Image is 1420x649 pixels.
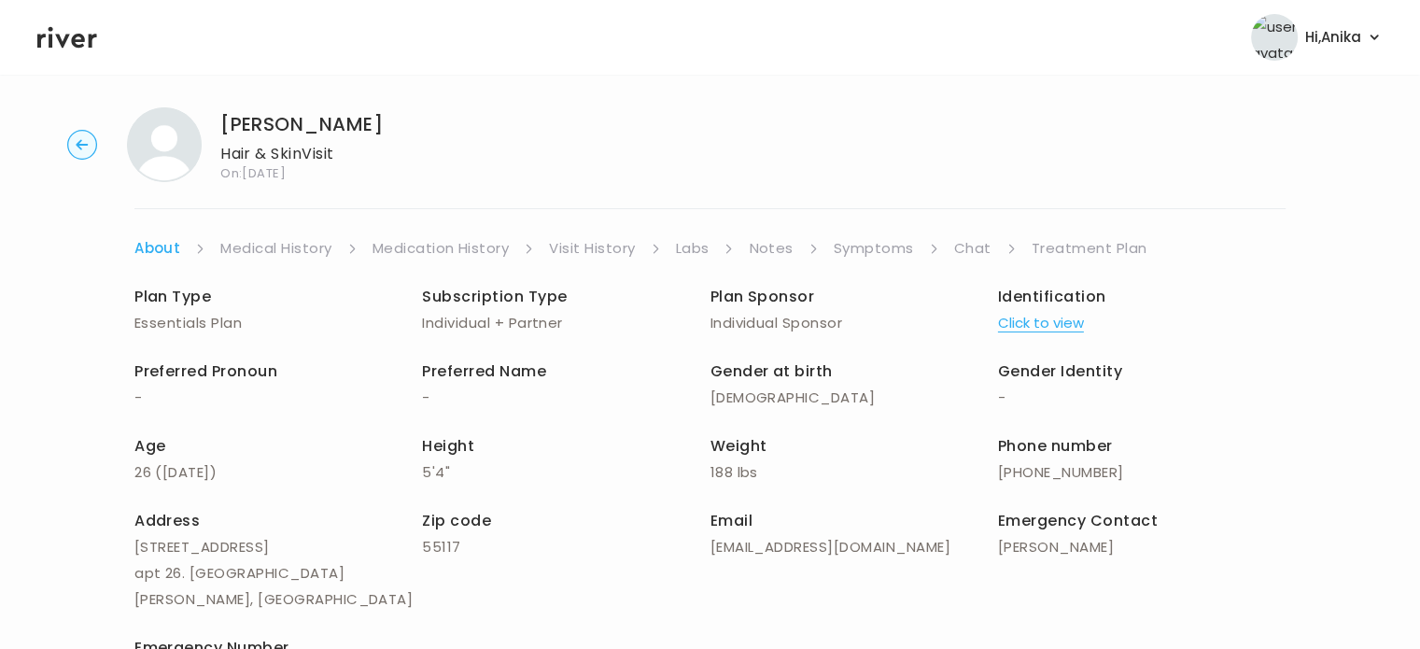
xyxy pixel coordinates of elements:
p: apt 26. [GEOGRAPHIC_DATA][PERSON_NAME], [GEOGRAPHIC_DATA] [134,560,422,613]
a: Visit History [549,235,635,261]
a: Symptoms [834,235,914,261]
span: Address [134,510,200,531]
span: Gender at birth [710,360,833,382]
span: Weight [710,435,767,457]
p: 5'4" [422,459,710,486]
a: Labs [676,235,710,261]
span: Preferred Name [422,360,546,382]
p: Individual + Partner [422,310,710,336]
span: Preferred Pronoun [134,360,277,382]
span: On: [DATE] [220,167,383,179]
span: Hi, Anika [1305,24,1361,50]
p: 26 [134,459,422,486]
p: 55117 [422,534,710,560]
span: Age [134,435,165,457]
a: Chat [954,235,991,261]
span: ( [DATE] ) [155,462,217,482]
img: Alexandria Ahlert [127,107,202,182]
p: [EMAIL_ADDRESS][DOMAIN_NAME] [710,534,998,560]
p: - [998,385,1286,411]
a: Medical History [220,235,331,261]
span: Identification [998,286,1106,307]
p: Individual Sponsor [710,310,998,336]
span: Emergency Contact [998,510,1158,531]
span: Subscription Type [422,286,567,307]
span: Email [710,510,752,531]
a: Medication History [373,235,510,261]
p: [PERSON_NAME] [998,534,1286,560]
a: Notes [749,235,793,261]
span: Plan Type [134,286,211,307]
span: Height [422,435,474,457]
a: About [134,235,180,261]
span: Phone number [998,435,1113,457]
h1: [PERSON_NAME] [220,111,383,137]
p: Hair & Skin Visit [220,141,383,167]
p: [STREET_ADDRESS] [134,534,422,560]
a: Treatment Plan [1032,235,1147,261]
span: Gender Identity [998,360,1122,382]
p: - [422,385,710,411]
span: Plan Sponsor [710,286,815,307]
button: user avatarHi,Anika [1251,14,1383,61]
img: user avatar [1251,14,1298,61]
p: - [134,385,422,411]
p: Essentials Plan [134,310,422,336]
button: Click to view [998,310,1084,336]
p: [PHONE_NUMBER] [998,459,1286,486]
span: Zip code [422,510,491,531]
p: 188 lbs [710,459,998,486]
p: [DEMOGRAPHIC_DATA] [710,385,998,411]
